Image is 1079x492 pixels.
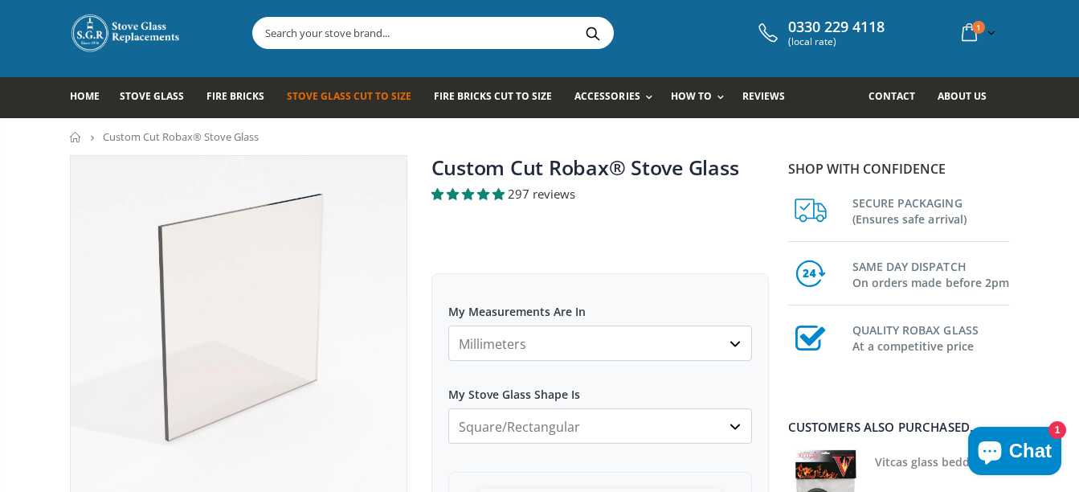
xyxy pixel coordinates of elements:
[671,89,712,103] span: How To
[287,77,423,118] a: Stove Glass Cut To Size
[431,154,739,181] a: Custom Cut Robax® Stove Glass
[852,256,1010,291] h3: SAME DAY DISPATCH On orders made before 2pm
[788,159,1010,178] p: Shop with confidence
[434,89,552,103] span: Fire Bricks Cut To Size
[70,89,100,103] span: Home
[287,89,411,103] span: Stove Glass Cut To Size
[206,89,264,103] span: Fire Bricks
[972,21,985,34] span: 1
[788,18,885,36] span: 0330 229 4118
[70,77,112,118] a: Home
[574,77,660,118] a: Accessories
[434,77,564,118] a: Fire Bricks Cut To Size
[963,427,1066,479] inbox-online-store-chat: Shopify online store chat
[71,156,407,492] img: stove_glass_made_to_measure_800x_crop_center.webp
[574,89,640,103] span: Accessories
[852,319,1010,355] h3: QUALITY ROBAX GLASS At a competitive price
[120,77,196,118] a: Stove Glass
[742,89,785,103] span: Reviews
[742,77,797,118] a: Reviews
[206,77,276,118] a: Fire Bricks
[448,290,752,319] label: My Measurements Are In
[938,77,999,118] a: About us
[508,186,575,202] span: 297 reviews
[852,192,1010,228] h3: SECURE PACKAGING (Ensures safe arrival)
[788,36,885,47] span: (local rate)
[103,129,259,144] span: Custom Cut Robax® Stove Glass
[869,77,927,118] a: Contact
[448,373,752,402] label: My Stove Glass Shape Is
[70,13,182,53] img: Stove Glass Replacement
[671,77,732,118] a: How To
[120,89,184,103] span: Stove Glass
[788,421,1010,433] div: Customers also purchased...
[754,18,885,47] a: 0330 229 4118 (local rate)
[575,18,611,48] button: Search
[253,18,793,48] input: Search your stove brand...
[431,186,508,202] span: 4.94 stars
[955,17,999,48] a: 1
[869,89,915,103] span: Contact
[70,132,82,142] a: Home
[938,89,987,103] span: About us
